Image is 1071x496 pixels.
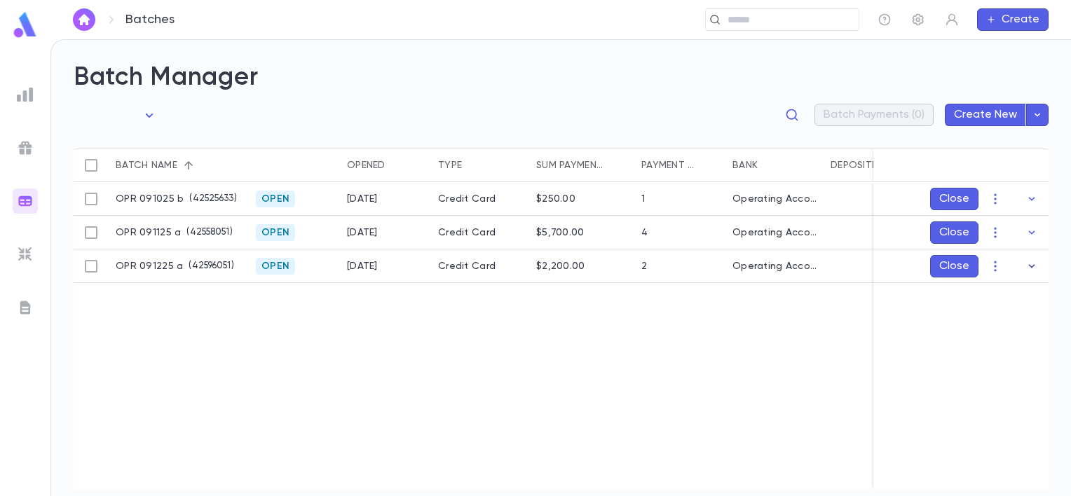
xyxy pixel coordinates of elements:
div: Operating Account - New [732,193,817,205]
h2: Batch Manager [74,62,1049,93]
div: Sum payments [529,149,634,182]
div: 2 [641,261,647,272]
button: Sort [758,154,780,177]
button: Create New [945,104,1026,126]
img: letters_grey.7941b92b52307dd3b8a917253454ce1c.svg [17,299,34,316]
button: Close [930,221,978,244]
div: Opened [340,149,431,182]
div: $250.00 [536,193,575,205]
img: home_white.a664292cf8c1dea59945f0da9f25487c.svg [76,14,93,25]
div: Payment qty [634,149,725,182]
div: 1 [641,193,645,205]
div: Opened [347,149,386,182]
div: Deposited [831,149,885,182]
img: campaigns_grey.99e729a5f7ee94e3726e6486bddda8f1.svg [17,139,34,156]
button: Close [930,255,978,277]
p: OPR 091025 b [116,193,184,205]
div: 9/11/2025 [347,261,378,272]
span: Open [256,261,295,272]
button: Create [977,8,1049,31]
button: Sort [177,154,200,177]
p: OPR 091225 a [116,261,183,272]
div: 4 [641,227,648,238]
button: Sort [386,154,408,177]
div: Credit Card [431,216,529,249]
img: batches_gradient.0a22e14384a92aa4cd678275c0c39cc4.svg [17,193,34,209]
div: Operating Account - New [732,227,817,238]
div: Bank [732,149,758,182]
span: Open [256,193,295,205]
div: 9/10/2025 [347,227,378,238]
p: ( 42525633 ) [184,192,236,206]
div: Batch name [109,149,249,182]
div: Credit Card [431,249,529,283]
p: ( 42596051 ) [183,259,233,273]
div: Type [438,149,462,182]
div: Payment qty [641,149,696,182]
div: Type [431,149,529,182]
button: Sort [605,154,627,177]
div: $5,700.00 [536,227,585,238]
button: Sort [696,154,718,177]
div: Bank [725,149,824,182]
img: imports_grey.530a8a0e642e233f2baf0ef88e8c9fcb.svg [17,246,34,263]
div: Deposited [824,149,915,182]
p: Batches [125,12,175,27]
div: Batch name [116,149,177,182]
div: Sum payments [536,149,605,182]
span: Open [256,227,295,238]
div: 9/10/2025 [347,193,378,205]
div: $2,200.00 [536,261,585,272]
img: logo [11,11,39,39]
div: Operating Account - New [732,261,817,272]
p: ( 42558051 ) [181,226,232,240]
button: Close [930,188,978,210]
p: OPR 091125 a [116,227,181,238]
div: Credit Card [431,182,529,216]
img: reports_grey.c525e4749d1bce6a11f5fe2a8de1b229.svg [17,86,34,103]
button: Sort [462,154,484,177]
